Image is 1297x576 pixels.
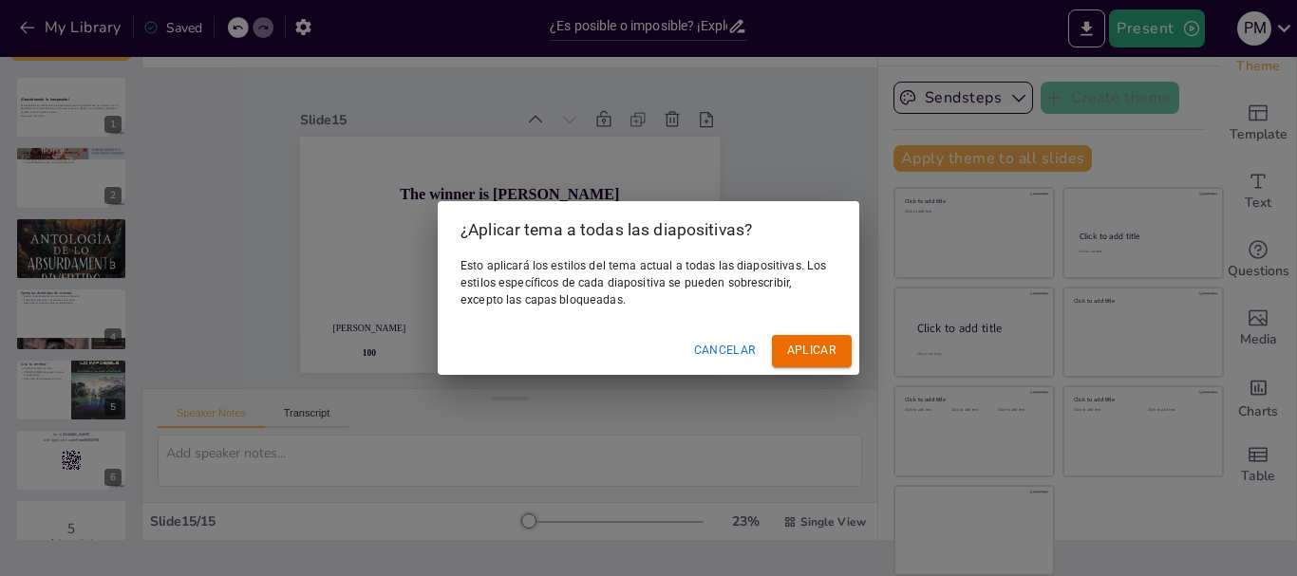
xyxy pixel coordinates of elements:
[772,335,852,366] button: Aplicar
[694,344,757,357] font: Cancelar
[686,335,764,366] button: Cancelar
[461,259,826,306] font: Esto aplicará los estilos del tema actual a todas las diapositivas. Los estilos específicos de ca...
[787,344,836,357] font: Aplicar
[461,220,752,239] font: ¿Aplicar tema a todas las diapositivas?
